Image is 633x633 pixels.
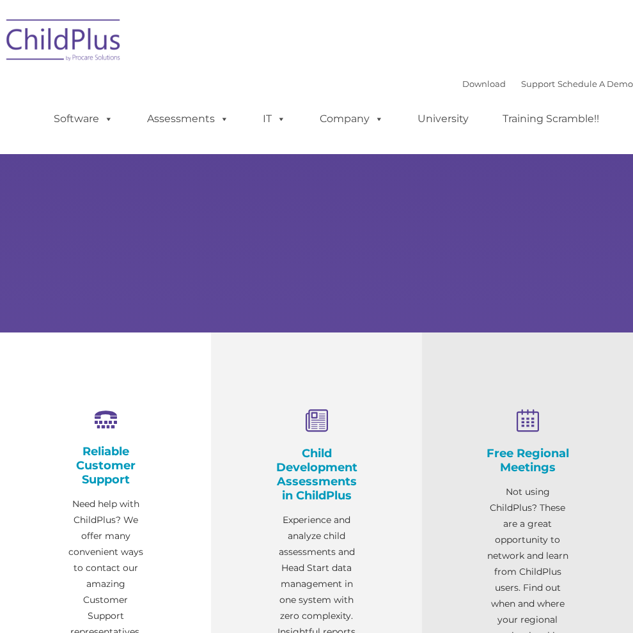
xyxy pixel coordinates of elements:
[405,106,481,132] a: University
[462,79,633,89] font: |
[275,446,358,503] h4: Child Development Assessments in ChildPlus
[64,444,147,487] h4: Reliable Customer Support
[462,79,506,89] a: Download
[250,106,299,132] a: IT
[134,106,242,132] a: Assessments
[41,106,126,132] a: Software
[558,79,633,89] a: Schedule A Demo
[490,106,612,132] a: Training Scramble!!
[521,79,555,89] a: Support
[307,106,396,132] a: Company
[486,446,569,474] h4: Free Regional Meetings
